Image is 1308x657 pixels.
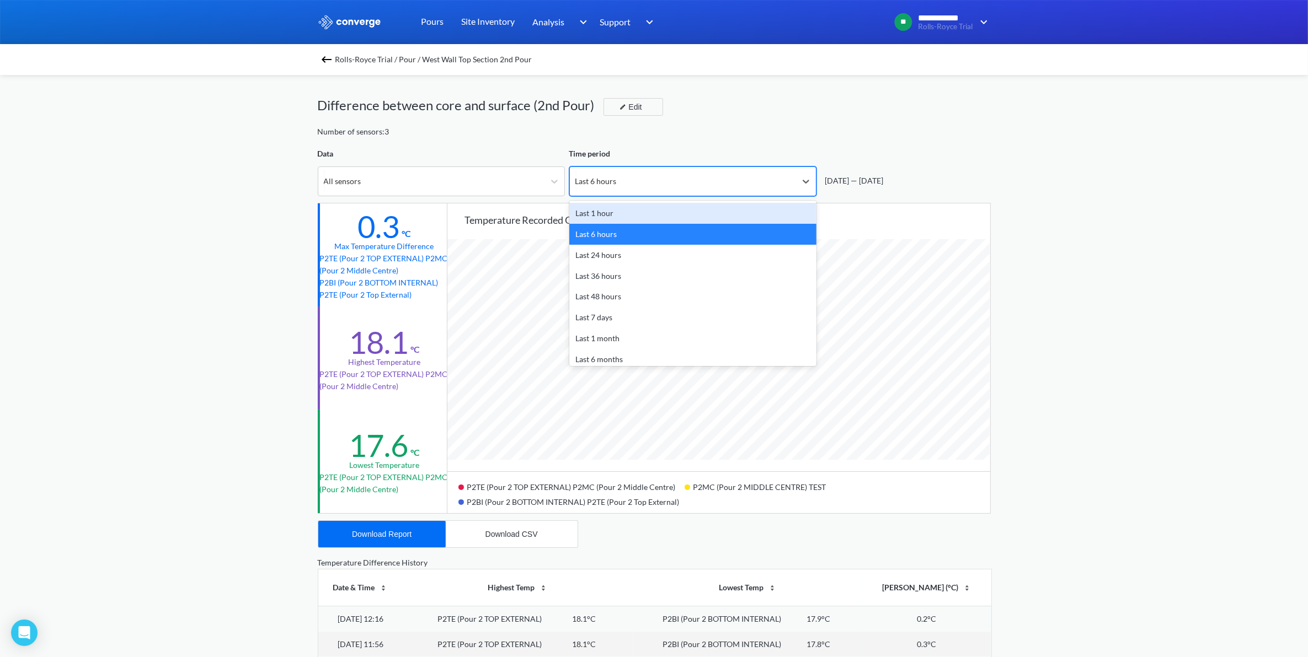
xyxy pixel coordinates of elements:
[572,15,590,29] img: downArrow.svg
[863,632,991,657] td: 0.3°C
[615,100,644,114] div: Edit
[639,15,656,29] img: downArrow.svg
[320,252,449,277] p: P2TE (Pour 2 TOP EXTERNAL) P2MC (Pour 2 Middle Centre)
[569,286,816,307] div: Last 48 hours
[320,368,449,392] p: P2TE (Pour 2 TOP EXTERNAL) P2MC (Pour 2 Middle Centre)
[320,277,449,301] p: P2BI (Pour 2 BOTTOM INTERNAL) P2TE (Pour 2 Top External)
[318,521,446,547] button: Download Report
[446,521,578,547] button: Download CSV
[458,493,688,508] div: P2BI (Pour 2 BOTTOM INTERNAL) P2TE (Pour 2 Top External)
[465,212,990,228] div: Temperature recorded over time
[318,148,565,160] div: Data
[11,620,38,646] div: Open Intercom Messenger
[604,98,663,116] button: Edit
[807,638,830,650] div: 17.8°C
[569,328,816,349] div: Last 1 month
[863,569,991,606] th: [PERSON_NAME] (°C)
[569,349,816,370] div: Last 6 months
[572,613,596,625] div: 18.1°C
[324,175,361,187] div: All sensors
[973,15,991,29] img: downArrow.svg
[318,557,991,569] div: Temperature Difference History
[821,175,884,187] div: [DATE] — [DATE]
[318,95,604,116] div: Difference between core and surface (2nd Pour)
[403,569,633,606] th: Highest Temp
[600,15,631,29] span: Support
[437,613,542,625] div: P2TE (Pour 2 TOP EXTERNAL)
[569,266,816,287] div: Last 36 hours
[569,148,816,160] div: Time period
[539,584,548,593] img: sort-icon.svg
[348,356,420,368] div: Highest temperature
[349,324,408,361] div: 18.1
[318,15,382,29] img: logo_ewhite.svg
[318,632,403,657] td: [DATE] 11:56
[685,478,835,493] div: P2MC (Pour 2 MIDDLE CENTRE) TEST
[575,175,617,187] div: Last 6 hours
[352,530,412,538] div: Download Report
[485,530,538,538] div: Download CSV
[318,126,389,138] div: Number of sensors: 3
[663,613,781,625] div: P2BI (Pour 2 BOTTOM INTERNAL)
[458,478,685,493] div: P2TE (Pour 2 TOP EXTERNAL) P2MC (Pour 2 Middle Centre)
[663,638,781,650] div: P2BI (Pour 2 BOTTOM INTERNAL)
[349,427,408,464] div: 17.6
[318,606,403,631] td: [DATE] 12:16
[569,307,816,328] div: Last 7 days
[918,23,973,31] span: Rolls-Royce Trial
[569,224,816,245] div: Last 6 hours
[357,208,399,245] div: 0.3
[379,584,388,593] img: sort-icon.svg
[863,606,991,631] td: 0.2°C
[335,240,434,252] div: Max temperature difference
[533,15,565,29] span: Analysis
[349,459,419,471] div: Lowest temperature
[437,638,542,650] div: P2TE (Pour 2 TOP EXTERNAL)
[768,584,777,593] img: sort-icon.svg
[320,471,449,496] p: P2TE (Pour 2 TOP EXTERNAL) P2MC (Pour 2 Middle Centre)
[335,52,532,67] span: Rolls-Royce Trial / Pour / West Wall Top Section 2nd Pour
[569,245,816,266] div: Last 24 hours
[620,104,626,110] img: edit-icon.svg
[569,203,816,224] div: Last 1 hour
[807,613,830,625] div: 17.9°C
[320,53,333,66] img: backspace.svg
[318,569,403,606] th: Date & Time
[572,638,596,650] div: 18.1°C
[963,584,971,593] img: sort-icon.svg
[633,569,863,606] th: Lowest Temp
